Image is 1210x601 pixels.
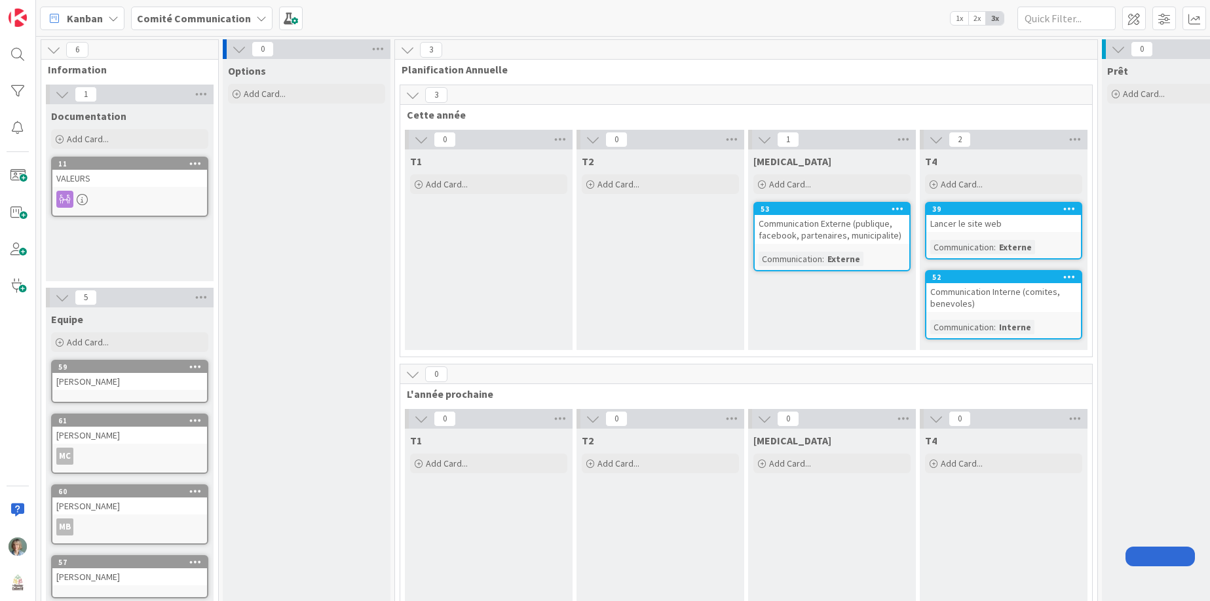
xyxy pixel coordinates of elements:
span: 3 [420,42,442,58]
span: 0 [605,132,628,147]
div: 59 [58,362,207,372]
span: Add Card... [244,88,286,100]
span: 0 [252,41,274,57]
div: Communication Interne (comites, benevoles) [926,283,1081,312]
span: Equipe [51,313,83,326]
div: 53 [755,203,909,215]
span: 6 [66,42,88,58]
span: Information [48,63,202,76]
div: Communication [930,240,994,254]
div: 61 [58,416,207,425]
b: Comité Communication [137,12,251,25]
span: T3 [753,155,831,168]
div: MC [56,448,73,465]
div: Externe [996,240,1035,254]
div: Interne [996,320,1034,334]
a: 59[PERSON_NAME] [51,360,208,403]
span: 1 [75,87,97,102]
span: 0 [1131,41,1153,57]
span: 1x [951,12,968,25]
span: Add Card... [67,133,109,145]
span: Add Card... [1123,88,1165,100]
a: 52Communication Interne (comites, benevoles)Communication:Interne [925,270,1082,339]
a: 53Communication Externe (publique, facebook, partenaires, municipalite)Communication:Externe [753,202,911,271]
span: Prêt [1107,64,1128,77]
span: 0 [605,411,628,427]
span: Add Card... [597,178,639,190]
div: Communication [930,320,994,334]
span: Add Card... [597,457,639,469]
a: 11VALEURS [51,157,208,217]
a: 60[PERSON_NAME]MB [51,484,208,545]
span: Add Card... [941,457,983,469]
a: 57[PERSON_NAME] [51,555,208,598]
div: MC [52,448,207,465]
div: Communication Externe (publique, facebook, partenaires, municipalite) [755,215,909,244]
span: T3 [753,434,831,447]
div: VALEURS [52,170,207,187]
div: 57 [52,556,207,568]
div: 57 [58,558,207,567]
div: 52 [926,271,1081,283]
div: 11 [52,158,207,170]
span: T2 [582,155,594,168]
div: MB [52,518,207,535]
div: 39 [932,204,1081,214]
span: : [822,252,824,266]
span: 0 [949,411,971,427]
div: [PERSON_NAME] [52,497,207,514]
span: Kanban [67,10,103,26]
div: 11 [58,159,207,168]
span: Documentation [51,109,126,123]
span: T4 [925,434,937,447]
span: T1 [410,434,422,447]
div: 11VALEURS [52,158,207,187]
div: 61 [52,415,207,427]
span: T2 [582,434,594,447]
span: 3x [986,12,1004,25]
span: T4 [925,155,937,168]
div: 39Lancer le site web [926,203,1081,232]
div: 52 [932,273,1081,282]
span: 0 [777,411,799,427]
div: 60 [52,486,207,497]
div: MB [56,518,73,535]
span: : [994,240,996,254]
span: L'année prochaine [407,387,1076,400]
span: Add Card... [769,457,811,469]
input: Quick Filter... [1017,7,1116,30]
span: 0 [425,366,447,382]
span: Cette année [407,108,1076,121]
span: Add Card... [769,178,811,190]
div: 39 [926,203,1081,215]
span: Planification Annuelle [402,63,1081,76]
span: : [994,320,996,334]
div: [PERSON_NAME] [52,373,207,390]
div: Externe [824,252,863,266]
span: 0 [434,411,456,427]
div: 61[PERSON_NAME] [52,415,207,444]
img: avatar [9,574,27,592]
div: 60[PERSON_NAME] [52,486,207,514]
div: 59 [52,361,207,373]
div: Communication [759,252,822,266]
div: 52Communication Interne (comites, benevoles) [926,271,1081,312]
img: Visit kanbanzone.com [9,9,27,27]
div: 57[PERSON_NAME] [52,556,207,585]
span: 5 [75,290,97,305]
span: Add Card... [941,178,983,190]
div: [PERSON_NAME] [52,568,207,585]
span: Add Card... [426,457,468,469]
span: T1 [410,155,422,168]
div: 53 [761,204,909,214]
span: Add Card... [426,178,468,190]
span: 2 [949,132,971,147]
span: 1 [777,132,799,147]
span: 2x [968,12,986,25]
a: 61[PERSON_NAME]MC [51,414,208,474]
img: ZL [9,537,27,556]
div: 59[PERSON_NAME] [52,361,207,390]
div: 53Communication Externe (publique, facebook, partenaires, municipalite) [755,203,909,244]
div: Lancer le site web [926,215,1081,232]
span: Add Card... [67,336,109,348]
